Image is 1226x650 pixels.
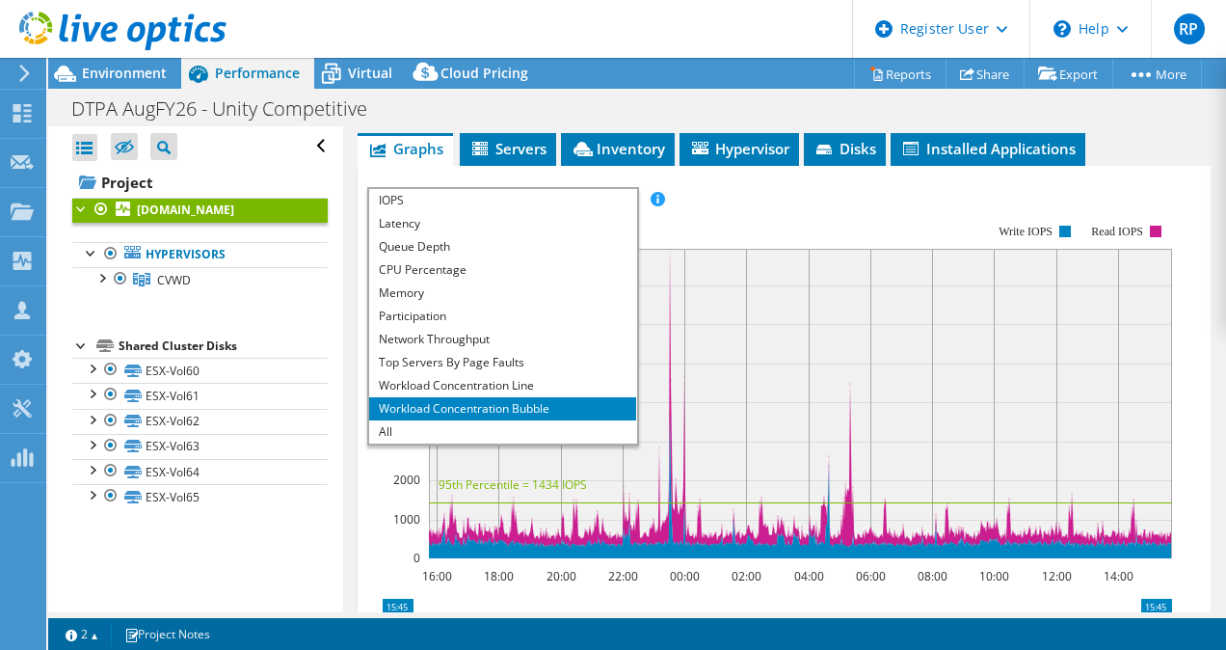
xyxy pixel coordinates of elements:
span: Inventory [571,139,665,158]
text: 08:00 [917,568,946,584]
a: Project [72,167,328,198]
a: 2 [52,622,112,646]
span: IOPS [369,189,636,212]
text: 1000 [393,511,420,528]
span: Hypervisor [689,139,789,158]
a: CVWD [72,267,328,292]
a: Export [1024,59,1113,89]
text: 18:00 [483,568,513,584]
span: Virtual [348,64,392,82]
a: More [1112,59,1202,89]
li: Queue Depth [369,235,636,258]
span: Cloud Pricing [440,64,528,82]
li: Network Throughput [369,328,636,351]
span: CVWD [157,272,191,288]
b: [DOMAIN_NAME] [137,202,234,218]
text: 0 [413,550,420,566]
text: 06:00 [855,568,885,584]
li: Participation [369,305,636,328]
text: 10:00 [978,568,1008,584]
svg: \n [1053,20,1071,38]
text: 14:00 [1103,568,1133,584]
text: 16:00 [421,568,451,584]
text: 22:00 [607,568,637,584]
li: Workload Concentration Line [369,374,636,397]
a: Hypervisors [72,242,328,267]
text: 04:00 [793,568,823,584]
a: ESX-Vol65 [72,484,328,509]
a: ESX-Vol63 [72,434,328,459]
span: RP [1174,14,1205,44]
span: Disks [813,139,876,158]
a: [DOMAIN_NAME] [72,198,328,223]
text: 20:00 [546,568,575,584]
span: Installed Applications [900,139,1076,158]
a: ESX-Vol64 [72,459,328,484]
a: ESX-Vol62 [72,409,328,434]
a: Reports [854,59,946,89]
text: Read IOPS [1091,225,1143,238]
text: 00:00 [669,568,699,584]
text: 2000 [393,472,420,488]
li: Top Servers By Page Faults [369,351,636,374]
span: Graphs [367,139,443,158]
text: 95th Percentile = 1434 IOPS [439,476,587,493]
div: Shared Cluster Disks [119,335,328,358]
text: 12:00 [1041,568,1071,584]
li: Workload Concentration Bubble [369,397,636,420]
li: CPU Percentage [369,258,636,282]
span: Environment [82,64,167,82]
text: Write IOPS [999,225,1053,238]
a: ESX-Vol61 [72,383,328,408]
li: All [369,420,636,444]
span: Servers [469,139,546,158]
text: 02:00 [731,568,760,584]
a: Share [946,59,1025,89]
a: ESX-Vol60 [72,358,328,383]
li: Memory [369,282,636,305]
h1: DTPA AugFY26 - Unity Competitive [63,98,397,120]
li: Latency [369,212,636,235]
a: Project Notes [111,622,224,646]
span: Performance [215,64,300,82]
